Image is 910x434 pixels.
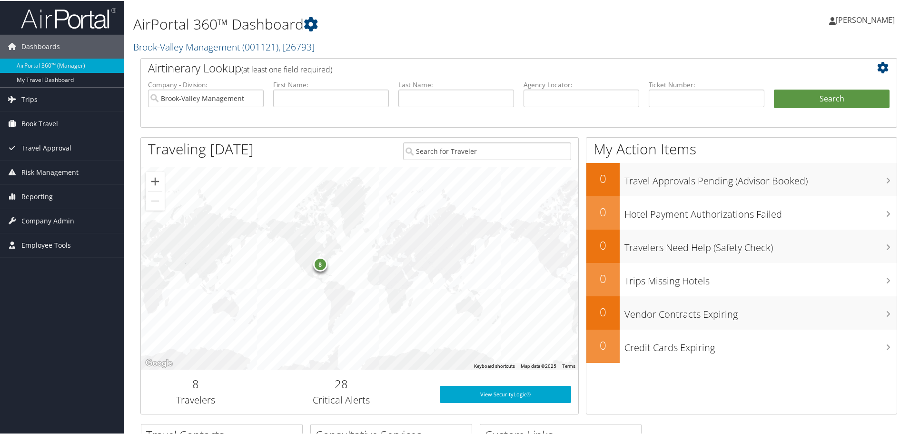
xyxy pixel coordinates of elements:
[241,63,332,74] span: (at least one field required)
[774,89,890,108] button: Search
[624,202,897,220] h3: Hotel Payment Authorizations Failed
[586,170,620,186] h2: 0
[148,59,827,75] h2: Airtinerary Lookup
[21,208,74,232] span: Company Admin
[278,40,315,52] span: , [ 26793 ]
[398,79,514,89] label: Last Name:
[313,256,327,271] div: 8
[143,356,175,369] a: Open this area in Google Maps (opens a new window)
[257,375,425,391] h2: 28
[21,160,79,183] span: Risk Management
[242,40,278,52] span: ( 001121 )
[586,336,620,353] h2: 0
[143,356,175,369] img: Google
[146,191,165,210] button: Zoom out
[21,111,58,135] span: Book Travel
[21,184,53,208] span: Reporting
[586,195,897,229] a: 0Hotel Payment Authorizations Failed
[148,79,264,89] label: Company - Division:
[649,79,764,89] label: Ticket Number:
[133,40,315,52] a: Brook-Valley Management
[624,302,897,320] h3: Vendor Contracts Expiring
[474,362,515,369] button: Keyboard shortcuts
[624,269,897,287] h3: Trips Missing Hotels
[21,34,60,58] span: Dashboards
[146,171,165,190] button: Zoom in
[21,232,71,256] span: Employee Tools
[21,6,116,29] img: airportal-logo.png
[148,138,254,158] h1: Traveling [DATE]
[21,87,38,111] span: Trips
[133,13,647,33] h1: AirPortal 360™ Dashboard
[562,363,575,368] a: Terms (opens in new tab)
[524,79,639,89] label: Agency Locator:
[521,363,556,368] span: Map data ©2025
[586,229,897,262] a: 0Travelers Need Help (Safety Check)
[586,303,620,319] h2: 0
[829,5,904,33] a: [PERSON_NAME]
[440,385,571,402] a: View SecurityLogic®
[586,262,897,295] a: 0Trips Missing Hotels
[586,270,620,286] h2: 0
[586,329,897,362] a: 0Credit Cards Expiring
[257,393,425,406] h3: Critical Alerts
[836,14,895,24] span: [PERSON_NAME]
[403,141,571,159] input: Search for Traveler
[586,162,897,195] a: 0Travel Approvals Pending (Advisor Booked)
[586,203,620,219] h2: 0
[21,135,71,159] span: Travel Approval
[148,393,243,406] h3: Travelers
[273,79,389,89] label: First Name:
[624,335,897,353] h3: Credit Cards Expiring
[624,235,897,253] h3: Travelers Need Help (Safety Check)
[148,375,243,391] h2: 8
[586,138,897,158] h1: My Action Items
[586,236,620,252] h2: 0
[586,295,897,329] a: 0Vendor Contracts Expiring
[624,169,897,187] h3: Travel Approvals Pending (Advisor Booked)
